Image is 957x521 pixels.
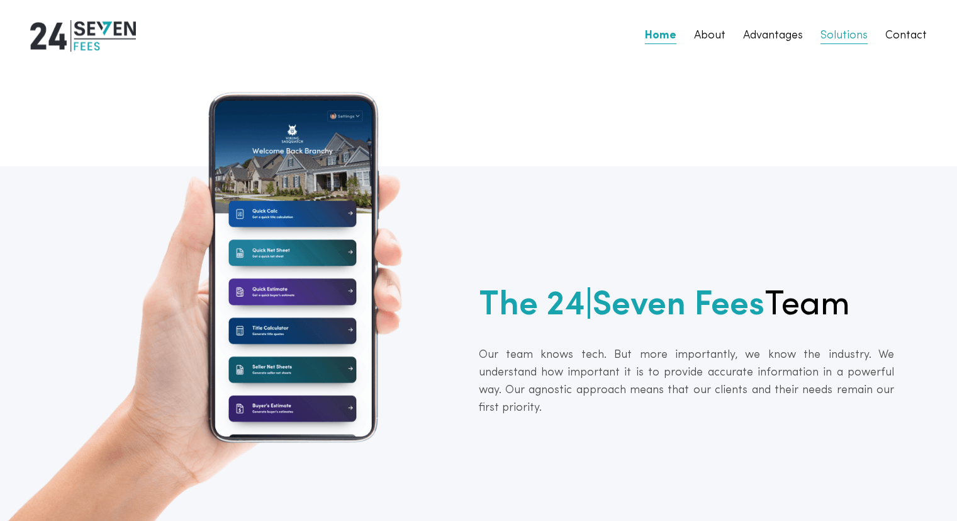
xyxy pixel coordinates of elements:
[30,20,136,52] img: 24|Seven Fees Logo
[820,27,868,45] a: Solutions
[479,346,895,417] p: Our team knows tech. But more importantly, we know the industry. We understand how important it i...
[479,280,895,331] h2: Team
[743,27,803,45] a: Advantages
[885,27,927,45] a: Contact
[645,27,676,45] a: Home
[694,27,725,45] a: About
[479,289,764,323] b: The 24|Seven Fees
